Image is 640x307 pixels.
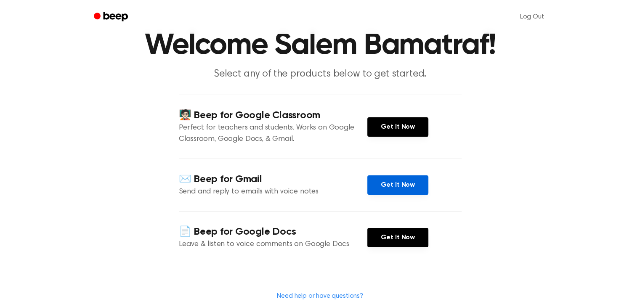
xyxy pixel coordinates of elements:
[277,293,363,299] a: Need help or have questions?
[179,109,367,122] h4: 🧑🏻‍🏫 Beep for Google Classroom
[179,239,367,250] p: Leave & listen to voice comments on Google Docs
[367,175,428,195] a: Get It Now
[105,30,536,61] h1: Welcome Salem Bamatraf!
[367,228,428,247] a: Get It Now
[367,117,428,137] a: Get It Now
[159,67,482,81] p: Select any of the products below to get started.
[88,9,135,25] a: Beep
[512,7,552,27] a: Log Out
[179,186,367,198] p: Send and reply to emails with voice notes
[179,172,367,186] h4: ✉️ Beep for Gmail
[179,225,367,239] h4: 📄 Beep for Google Docs
[179,122,367,145] p: Perfect for teachers and students. Works on Google Classroom, Google Docs, & Gmail.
